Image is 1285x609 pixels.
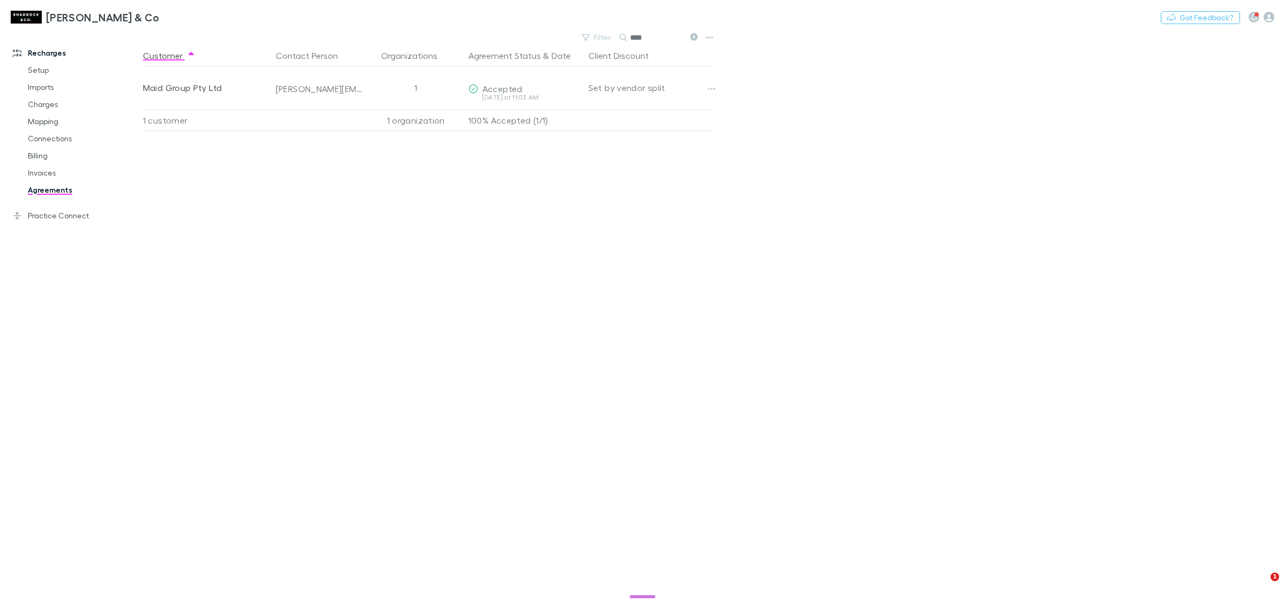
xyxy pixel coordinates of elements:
button: Got Feedback? [1161,11,1240,24]
a: Recharges [2,44,151,62]
button: Customer [143,45,195,66]
div: 1 customer [143,110,271,131]
a: Connections [17,130,151,147]
iframe: Intercom live chat [1249,573,1274,598]
a: Practice Connect [2,207,151,224]
h3: [PERSON_NAME] & Co [46,11,160,24]
div: 1 organization [368,110,464,131]
p: 100% Accepted (1/1) [468,110,580,131]
a: [PERSON_NAME] & Co [4,4,166,30]
div: 1 [368,66,464,109]
a: Mapping [17,113,151,130]
div: [DATE] at 11:03 AM [468,94,580,101]
a: Setup [17,62,151,79]
div: & [468,45,580,66]
a: Invoices [17,164,151,181]
button: Agreement Status [468,45,541,66]
span: 1 [1271,573,1279,581]
button: Client Discount [588,45,662,66]
a: Agreements [17,181,151,199]
span: Accepted [482,83,523,94]
div: Set by vendor split [588,66,713,109]
img: Shaddock & Co's Logo [11,11,42,24]
a: Billing [17,147,151,164]
div: [PERSON_NAME][EMAIL_ADDRESS][DOMAIN_NAME] [276,83,364,94]
a: Charges [17,96,151,113]
button: Filter [577,31,617,44]
button: Contact Person [276,45,351,66]
button: Date [551,45,571,66]
a: Imports [17,79,151,96]
div: Maid Group Pty Ltd [143,66,267,109]
button: Organizations [381,45,450,66]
